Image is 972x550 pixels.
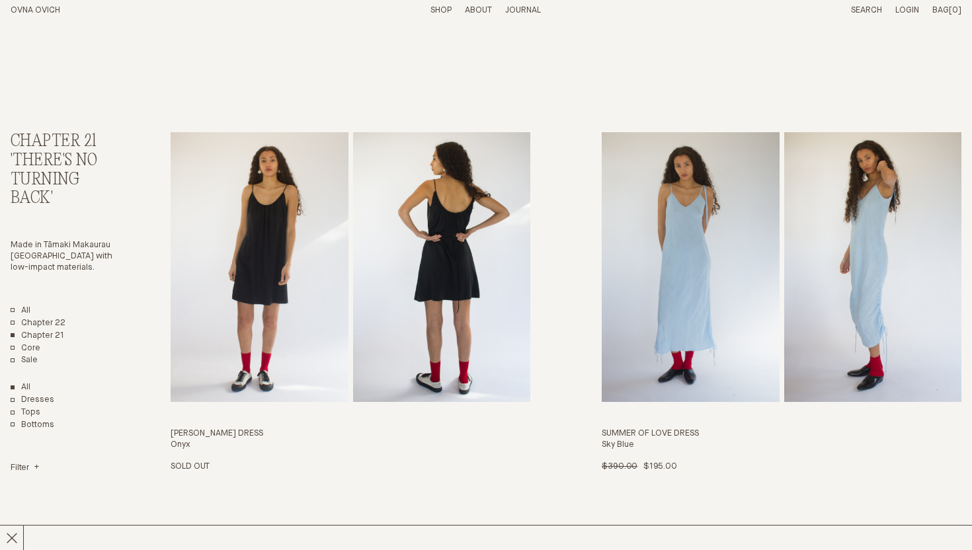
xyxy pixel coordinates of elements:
[11,132,120,151] h2: Chapter 21
[11,382,30,393] a: Show All
[602,440,961,451] h4: Sky Blue
[11,6,60,15] a: Home
[11,305,30,317] a: All
[171,440,530,451] h4: Onyx
[505,6,541,15] a: Journal
[895,6,919,15] a: Login
[851,6,882,15] a: Search
[11,420,54,431] a: Bottoms
[602,132,779,402] img: Summer of Love Dress
[602,132,961,473] a: Summer of Love Dress
[949,6,961,15] span: [0]
[465,5,492,17] summary: About
[11,151,120,208] h3: 'There's No Turning Back'
[11,355,38,366] a: Sale
[602,428,961,440] h3: Summer of Love Dress
[11,343,40,354] a: Core
[171,132,348,402] img: Odie Dress
[171,132,530,473] a: Odie Dress
[932,6,949,15] span: Bag
[11,395,54,406] a: Dresses
[11,331,64,342] a: Chapter 21
[11,318,65,329] a: Chapter 22
[430,6,452,15] a: Shop
[11,240,120,274] p: Made in Tāmaki Makaurau [GEOGRAPHIC_DATA] with low-impact materials.
[171,461,210,473] p: Sold Out
[171,428,530,440] h3: [PERSON_NAME] Dress
[11,463,39,474] summary: Filter
[643,462,677,471] span: $195.00
[11,407,40,418] a: Tops
[602,462,637,471] span: $390.00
